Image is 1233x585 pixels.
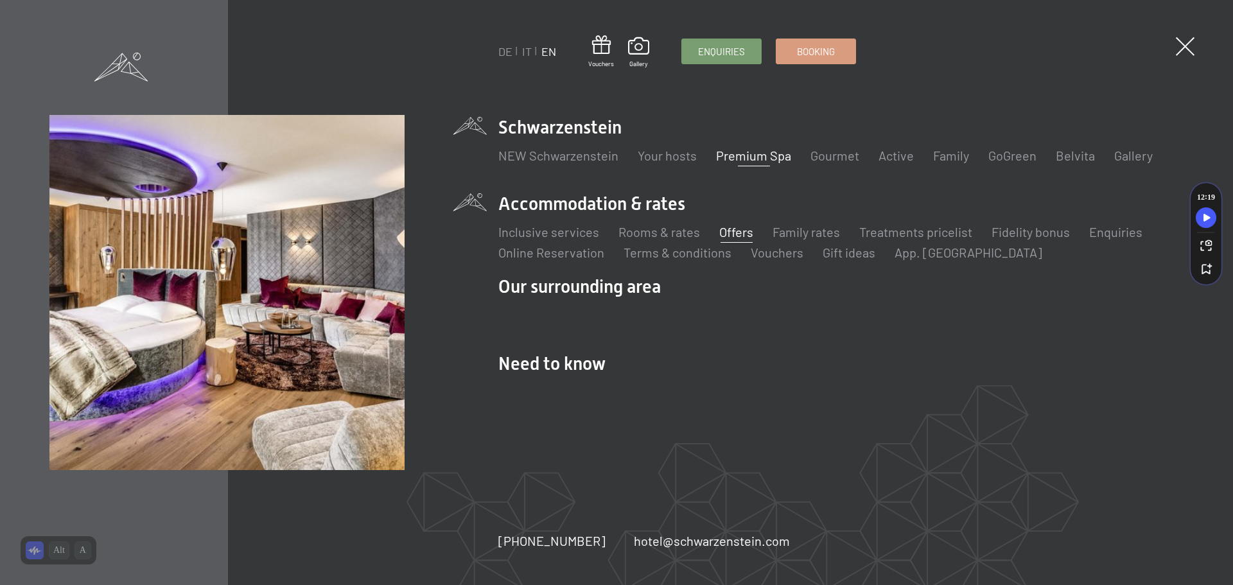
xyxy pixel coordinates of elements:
a: Online Reservation [498,245,604,260]
a: Premium Spa [716,148,791,163]
a: Treatments pricelist [859,224,972,240]
a: Your hosts [638,148,697,163]
span: [PHONE_NUMBER] [498,533,606,548]
a: Gourmet [810,148,859,163]
a: Enquiries [682,39,761,64]
a: Gift ideas [823,245,875,260]
a: Inclusive services [498,224,599,240]
a: Booking [776,39,855,64]
a: Family [933,148,969,163]
a: Rooms & rates [618,224,700,240]
a: IT [522,44,532,58]
a: Active [879,148,914,163]
a: Fidelity bonus [992,224,1070,240]
a: Family rates [773,224,840,240]
a: EN [541,44,556,58]
a: Vouchers [751,245,803,260]
a: Enquiries [1089,224,1142,240]
a: Offers [719,224,753,240]
a: Vouchers [588,35,614,68]
span: Enquiries [698,45,745,58]
a: NEW Schwarzenstein [498,148,618,163]
a: Belvita [1056,148,1095,163]
a: Terms & conditions [624,245,731,260]
a: GoGreen [988,148,1036,163]
a: Gallery [1114,148,1153,163]
span: Gallery [628,59,649,68]
a: Gallery [628,37,649,68]
a: hotel@schwarzenstein.com [634,532,790,550]
a: App. [GEOGRAPHIC_DATA] [895,245,1042,260]
a: [PHONE_NUMBER] [498,532,606,550]
span: Vouchers [588,59,614,68]
span: Booking [797,45,835,58]
a: DE [498,44,512,58]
